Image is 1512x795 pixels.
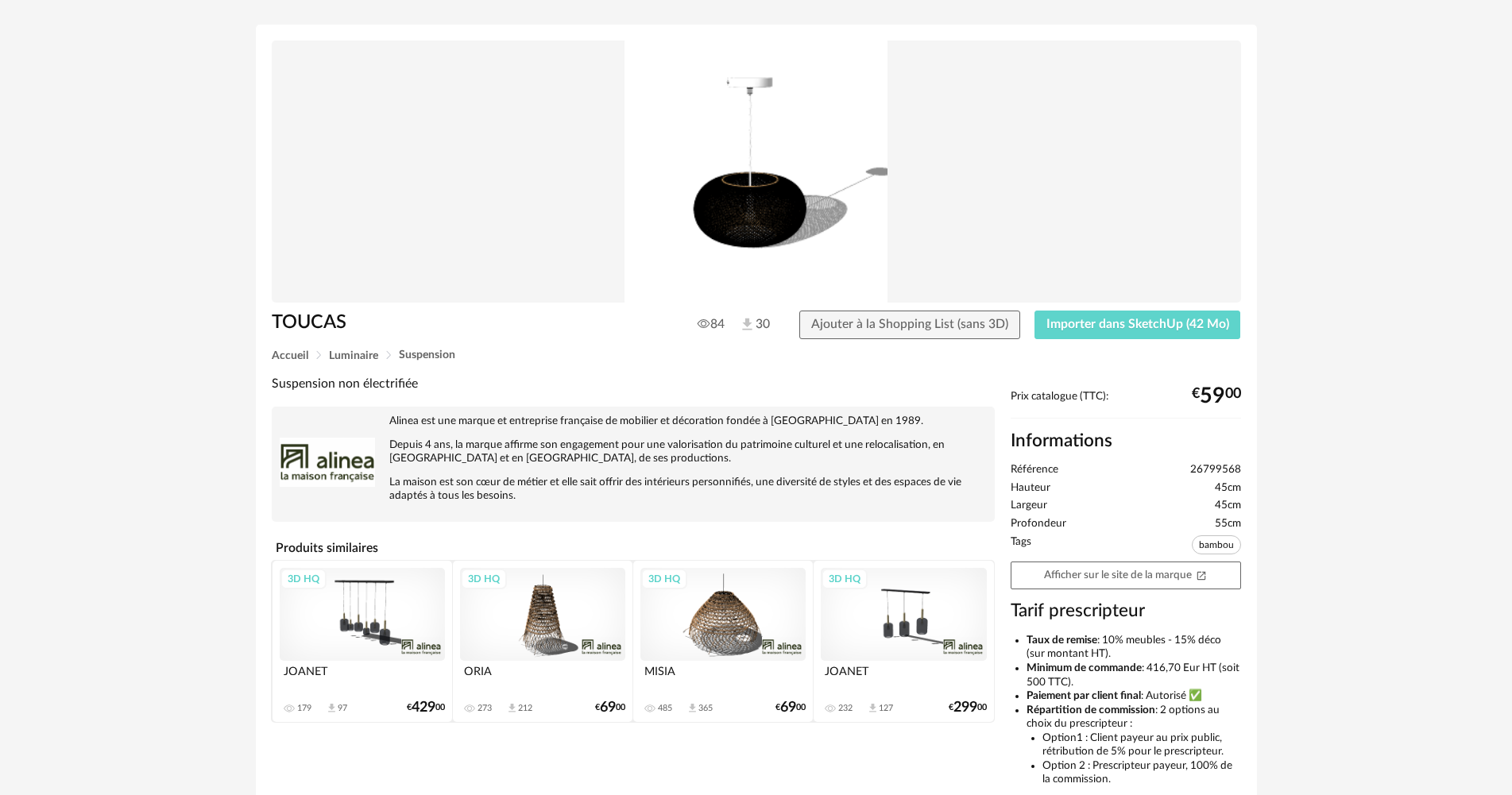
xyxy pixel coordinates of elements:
[1027,704,1241,787] li: : 2 options au choix du prescripteur :
[799,311,1020,339] button: Ajouter à la Shopping List (sans 3D)
[272,41,1241,303] img: Product pack shot
[1011,430,1241,453] h2: Informations
[1011,390,1241,419] div: Prix catalogue (TTC):
[780,702,796,713] span: 69
[595,702,625,713] div: € 00
[1011,463,1058,477] span: Référence
[1046,318,1229,330] span: Importer dans SketchUp (42 Mo)
[399,349,455,361] span: Suspension
[949,702,987,713] div: € 00
[280,476,987,503] p: La maison est son cœur de métier et elle sait offrir des intérieurs personnifiés, une diversité d...
[739,316,756,333] img: Téléchargements
[1011,481,1050,496] span: Hauteur
[280,569,327,589] div: 3D HQ
[412,702,435,713] span: 429
[1215,499,1241,513] span: 45cm
[1196,569,1207,580] span: Open In New icon
[1192,535,1241,554] span: bambou
[739,316,770,334] span: 30
[273,561,452,722] a: 3D HQ JOANET 179 Download icon 97 €42900
[518,703,532,714] div: 212
[280,661,445,693] div: JOANET
[686,702,698,714] span: Download icon
[1215,517,1241,531] span: 55cm
[698,316,725,332] span: 84
[814,561,993,722] a: 3D HQ JOANET 232 Download icon 127 €29900
[326,702,338,714] span: Download icon
[1011,499,1047,513] span: Largeur
[811,318,1008,330] span: Ajouter à la Shopping List (sans 3D)
[953,702,977,713] span: 299
[698,703,713,714] div: 365
[1027,704,1155,716] b: Répartition de commission
[658,703,672,714] div: 485
[1027,634,1241,662] li: : 10% meubles - 15% déco (sur montant HT).
[879,703,893,714] div: 127
[600,702,616,713] span: 69
[821,661,986,693] div: JOANET
[1034,311,1241,339] button: Importer dans SketchUp (42 Mo)
[1011,517,1066,531] span: Profondeur
[838,703,853,714] div: 232
[506,702,518,714] span: Download icon
[1192,390,1241,403] div: € 00
[272,349,1241,361] div: Breadcrumb
[1011,600,1241,623] h3: Tarif prescripteur
[1027,690,1141,701] b: Paiement par client final
[280,438,987,465] p: Depuis 4 ans, la marque affirme son engagement pour une valorisation du patrimoine culturel et un...
[1042,731,1241,759] li: Option1 : Client payeur au prix public, rétribution de 5% pour le prescripteur.
[407,702,445,713] div: € 00
[1027,689,1241,704] li: : Autorisé ✅
[1200,390,1225,403] span: 59
[272,311,667,335] h1: TOUCAS
[867,702,879,714] span: Download icon
[1190,463,1241,477] span: 26799568
[461,569,507,589] div: 3D HQ
[453,561,632,722] a: 3D HQ ORIA 273 Download icon 212 €6900
[297,703,311,714] div: 179
[1042,759,1241,787] li: Option 2 : Prescripteur payeur, 100% de la commission.
[641,569,687,589] div: 3D HQ
[329,350,378,361] span: Luminaire
[775,702,806,713] div: € 00
[280,415,375,510] img: brand logo
[272,376,995,392] div: Suspension non électrifiée
[1027,662,1142,673] b: Minimum de commande
[633,561,813,722] a: 3D HQ MISIA 485 Download icon 365 €6900
[460,661,625,693] div: ORIA
[1027,635,1097,646] b: Taux de remise
[1011,562,1241,589] a: Afficher sur le site de la marqueOpen In New icon
[640,661,806,693] div: MISIA
[280,415,987,428] p: Alinea est une marque et entreprise française de mobilier et décoration fondée à [GEOGRAPHIC_DATA...
[478,703,492,714] div: 273
[822,569,868,589] div: 3D HQ
[338,703,347,714] div: 97
[272,536,995,560] h4: Produits similaires
[1027,662,1241,689] li: : 416,70 Eur HT (soit 500 TTC).
[272,350,308,361] span: Accueil
[1011,535,1031,558] span: Tags
[1215,481,1241,496] span: 45cm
